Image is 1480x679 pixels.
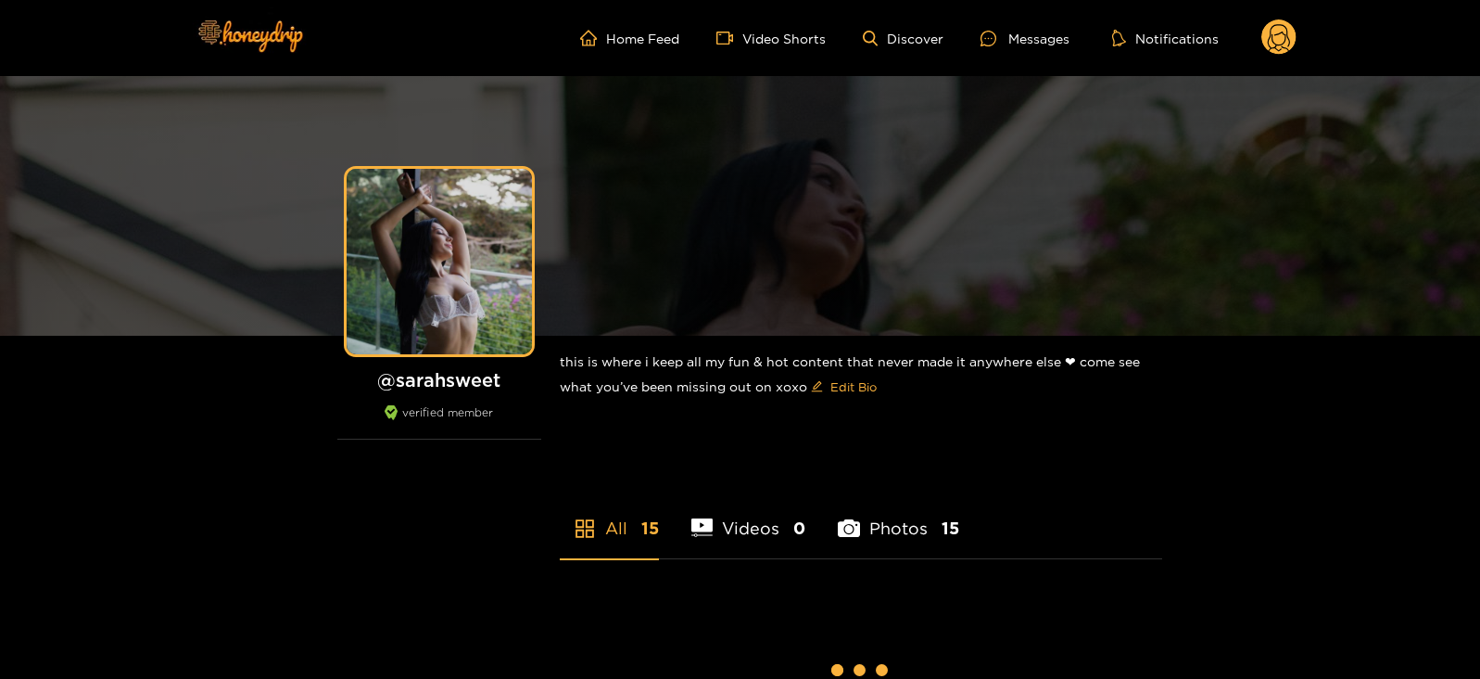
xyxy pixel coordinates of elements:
h1: @ sarahsweet [337,368,541,391]
button: Notifications [1107,29,1224,47]
button: editEdit Bio [807,372,880,402]
span: 15 [641,517,659,540]
div: Messages [980,28,1069,49]
span: home [580,30,606,46]
a: Video Shorts [716,30,826,46]
span: 15 [942,517,959,540]
div: this is where i keep all my fun & hot content that never made it anywhere else ❤︎︎ come see what ... [560,336,1162,416]
span: Edit Bio [830,378,877,396]
span: 0 [793,517,805,540]
a: Discover [863,31,943,46]
span: video-camera [716,30,742,46]
span: edit [811,380,823,394]
li: All [560,475,659,558]
li: Videos [691,475,806,558]
span: appstore [574,518,596,540]
li: Photos [838,475,959,558]
a: Home Feed [580,30,679,46]
div: verified member [337,405,541,440]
